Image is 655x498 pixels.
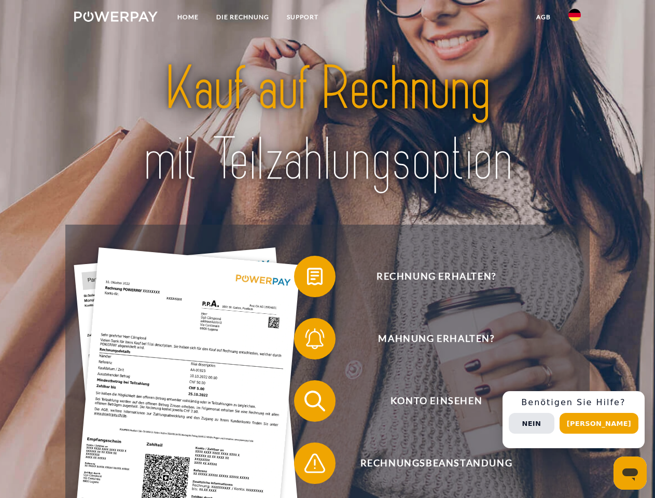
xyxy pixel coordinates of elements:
span: Konto einsehen [309,380,563,422]
img: qb_bell.svg [302,326,328,352]
iframe: Schaltfläche zum Öffnen des Messaging-Fensters [614,457,647,490]
a: SUPPORT [278,8,327,26]
button: Mahnung erhalten? [294,318,564,359]
button: Rechnungsbeanstandung [294,442,564,484]
img: qb_bill.svg [302,264,328,289]
img: qb_search.svg [302,388,328,414]
img: title-powerpay_de.svg [99,50,556,199]
img: qb_warning.svg [302,450,328,476]
h3: Benötigen Sie Hilfe? [509,397,638,408]
span: Mahnung erhalten? [309,318,563,359]
button: [PERSON_NAME] [560,413,638,434]
img: logo-powerpay-white.svg [74,11,158,22]
button: Nein [509,413,554,434]
img: de [568,9,581,21]
a: DIE RECHNUNG [207,8,278,26]
span: Rechnung erhalten? [309,256,563,297]
button: Konto einsehen [294,380,564,422]
a: agb [527,8,560,26]
a: Home [169,8,207,26]
div: Schnellhilfe [503,391,645,448]
span: Rechnungsbeanstandung [309,442,563,484]
button: Rechnung erhalten? [294,256,564,297]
